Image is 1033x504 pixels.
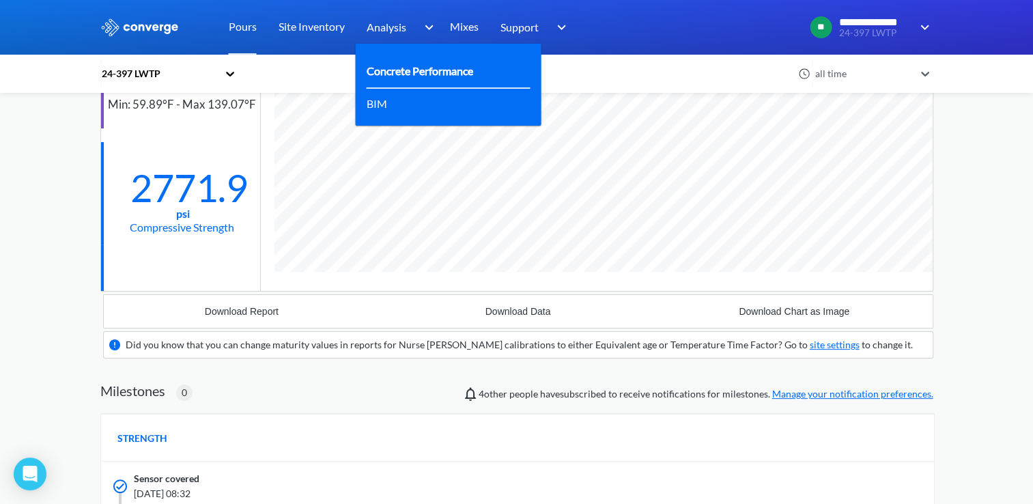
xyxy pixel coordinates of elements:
h2: Milestones [100,382,165,399]
div: Download Data [485,306,551,317]
button: Download Report [104,295,380,328]
div: 24-397 LWTP [100,66,218,81]
div: all time [812,66,914,81]
img: icon-clock.svg [798,68,810,80]
div: Open Intercom Messenger [14,458,46,490]
span: 24-397 LWTP [839,28,911,38]
div: Min: 59.89°F - Max 139.07°F [108,96,256,114]
img: notifications-icon.svg [462,386,479,402]
span: Support [500,18,539,36]
div: Download Chart as Image [739,306,849,317]
button: Download Chart as Image [656,295,933,328]
span: people have subscribed to receive notifications for milestones. [479,387,933,402]
div: Download Report [205,306,279,317]
img: logo_ewhite.svg [100,18,180,36]
img: downArrow.svg [415,19,437,36]
div: Did you know that you can change maturity values in reports for Nurse [PERSON_NAME] calibrations ... [126,337,913,352]
img: downArrow.svg [911,19,933,36]
div: 2771.9 [130,171,233,205]
div: Compressive Strength [130,219,234,236]
a: site settings [810,339,860,350]
a: Concrete Performance [367,62,473,79]
a: Manage your notification preferences. [772,388,933,400]
span: Analysis [367,18,406,36]
button: Download Data [380,295,656,328]
a: BIM [367,95,387,112]
span: 0 [182,385,187,400]
span: Sensor covered [134,471,199,486]
span: Siobhan Sawyer, TJ Burnley, Jonathon Adams, Trey Triplet [479,388,507,400]
span: STRENGTH [117,431,167,446]
img: downArrow.svg [548,19,570,36]
span: [DATE] 08:32 [134,486,752,501]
